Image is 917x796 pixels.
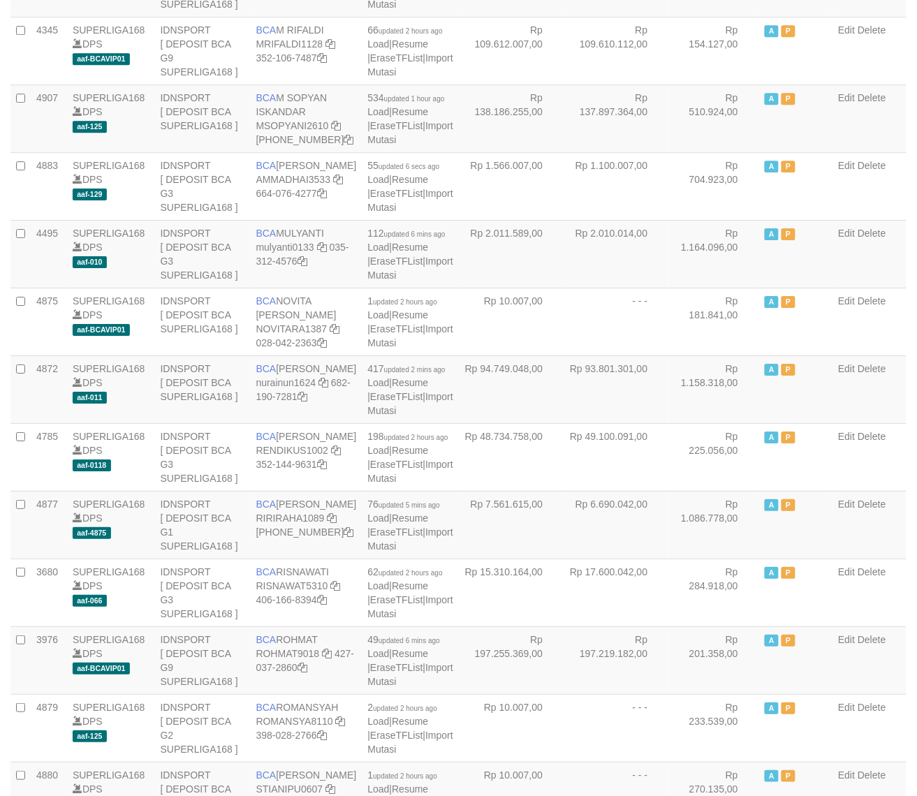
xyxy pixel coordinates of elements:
span: BCA [256,634,277,645]
a: Load [368,716,390,727]
span: Active [765,567,779,579]
a: EraseTFList [370,730,423,741]
span: Active [765,702,779,714]
td: Rp 1.100.007,00 [564,152,668,220]
td: Rp 197.255.369,00 [459,626,564,694]
a: MRIFALDI1128 [256,38,323,50]
td: 4877 [31,491,67,559]
a: Resume [392,309,428,320]
a: Copy 6821907281 to clipboard [298,391,307,402]
td: Rp 10.007,00 [459,694,564,762]
a: Copy RISNAWAT5310 to clipboard [330,580,340,591]
a: Import Mutasi [368,459,453,484]
span: Active [765,635,779,647]
a: RENDIKUS1002 [256,445,329,456]
a: Delete [858,431,886,442]
a: Delete [858,24,886,36]
a: Resume [392,513,428,524]
a: Edit [838,769,855,781]
td: IDNSPORT [ DEPOSIT BCA G3 SUPERLIGA168 ] [155,152,251,220]
a: SUPERLIGA168 [73,499,145,510]
a: EraseTFList [370,323,423,334]
a: Edit [838,160,855,171]
td: Rp 154.127,00 [668,17,759,84]
span: 2 [368,702,438,713]
a: EraseTFList [370,188,423,199]
span: 66 [368,24,443,36]
a: EraseTFList [370,459,423,470]
td: Rp 109.612.007,00 [459,17,564,84]
a: Copy MRIFALDI1128 to clipboard [325,38,335,50]
a: Import Mutasi [368,323,453,348]
span: Active [765,296,779,308]
a: Load [368,513,390,524]
a: Resume [392,106,428,117]
a: Import Mutasi [368,662,453,687]
td: Rp 49.100.091,00 [564,423,668,491]
td: Rp 510.924,00 [668,84,759,152]
span: | | | [368,634,453,687]
td: DPS [67,355,155,423]
a: Load [368,377,390,388]
a: EraseTFList [370,391,423,402]
a: Copy 3980282766 to clipboard [317,730,327,741]
span: aaf-0118 [73,459,111,471]
td: Rp 233.539,00 [668,694,759,762]
span: 112 [368,228,446,239]
span: Paused [782,161,795,172]
span: 417 [368,363,446,374]
span: | | | [368,92,453,145]
td: Rp 284.918,00 [668,559,759,626]
a: SUPERLIGA168 [73,92,145,103]
td: M RIFALDI 352-106-7487 [251,17,362,84]
td: 4879 [31,694,67,762]
td: IDNSPORT [ DEPOSIT BCA G1 SUPERLIGA168 ] [155,491,251,559]
span: Paused [782,364,795,376]
span: 62 [368,566,443,577]
a: EraseTFList [370,526,423,538]
td: - - - [564,288,668,355]
span: 49 [368,634,440,645]
a: Edit [838,228,855,239]
td: IDNSPORT [ DEPOSIT BCA SUPERLIGA168 ] [155,355,251,423]
td: Rp 1.086.778,00 [668,491,759,559]
td: M SOPYAN ISKANDAR [PHONE_NUMBER] [251,84,362,152]
a: Delete [858,499,886,510]
span: BCA [256,24,277,36]
td: 4872 [31,355,67,423]
a: Import Mutasi [368,188,453,213]
td: 4907 [31,84,67,152]
span: | | | [368,431,453,484]
a: EraseTFList [370,594,423,605]
span: BCA [256,769,277,781]
a: Import Mutasi [368,52,453,78]
a: Delete [858,769,886,781]
span: Paused [782,25,795,37]
a: Copy 6640764277 to clipboard [317,188,327,199]
span: Active [765,499,779,511]
a: Copy 4061668394 to clipboard [317,594,327,605]
a: EraseTFList [370,52,423,64]
span: BCA [256,566,277,577]
span: | | | [368,24,453,78]
td: Rp 17.600.042,00 [564,559,668,626]
span: | | | [368,228,453,281]
td: Rp 94.749.048,00 [459,355,564,423]
a: Copy RENDIKUS1002 to clipboard [331,445,341,456]
td: DPS [67,288,155,355]
span: aaf-011 [73,392,107,404]
a: EraseTFList [370,120,423,131]
span: Active [765,364,779,376]
a: Delete [858,228,886,239]
a: Edit [838,363,855,374]
a: nurainun1624 [256,377,316,388]
td: Rp 6.690.042,00 [564,491,668,559]
a: Copy 0353124576 to clipboard [298,256,307,267]
span: 198 [368,431,448,442]
td: Rp 197.219.182,00 [564,626,668,694]
td: IDNSPORT [ DEPOSIT BCA G9 SUPERLIGA168 ] [155,17,251,84]
td: IDNSPORT [ DEPOSIT BCA G9 SUPERLIGA168 ] [155,626,251,694]
td: - - - [564,694,668,762]
a: Resume [392,716,428,727]
span: 76 [368,499,440,510]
